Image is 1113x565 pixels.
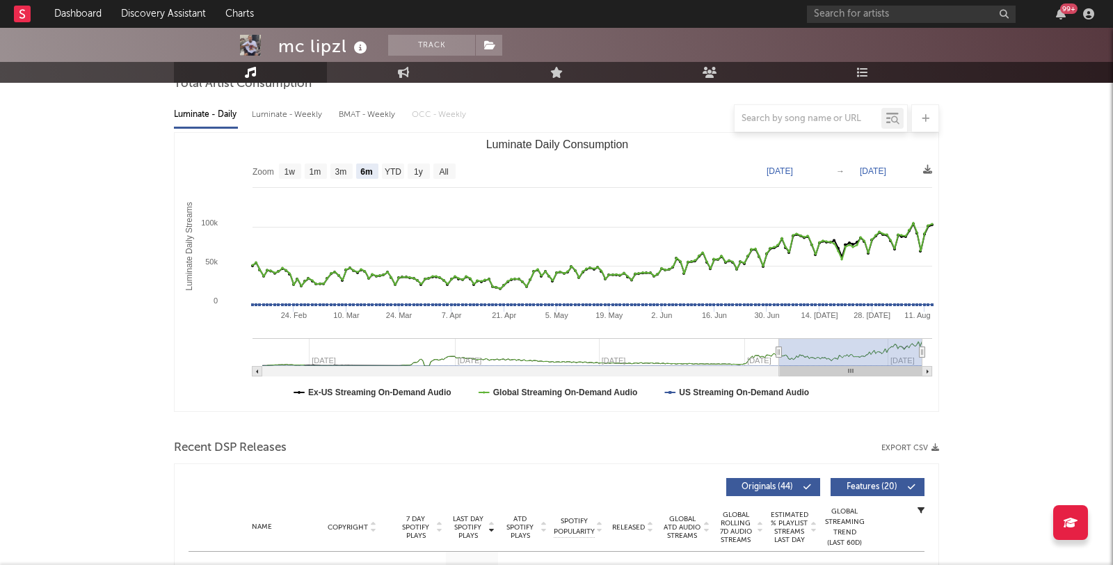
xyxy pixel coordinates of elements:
text: 10. Mar [333,311,360,319]
text: Ex-US Streaming On-Demand Audio [308,388,451,397]
text: 24. Mar [386,311,413,319]
text: YTD [385,167,401,177]
text: [DATE] [767,166,793,176]
div: Global Streaming Trend (Last 60D) [824,507,865,548]
text: 5. May [545,311,569,319]
span: Last Day Spotify Plays [449,515,486,540]
button: Features(20) [831,478,924,496]
button: Track [388,35,475,56]
div: Luminate - Daily [174,103,238,127]
span: Global Rolling 7D Audio Streams [716,511,755,544]
span: Copyright [328,523,368,532]
text: 3m [335,167,347,177]
text: 6m [360,167,372,177]
div: BMAT - Weekly [339,103,398,127]
text: Luminate Daily Streams [184,202,194,290]
text: Luminate Daily Consumption [486,138,629,150]
div: Name [216,522,307,532]
input: Search by song name or URL [735,113,881,125]
text: 7. Apr [442,311,462,319]
div: 99 + [1060,3,1078,14]
text: 11. Aug [904,311,930,319]
text: US Streaming On-Demand Audio [679,388,809,397]
text: Zoom [253,167,274,177]
input: Search for artists [807,6,1016,23]
text: All [439,167,448,177]
text: 50k [205,257,218,266]
span: 7 Day Spotify Plays [397,515,434,540]
text: 21. Apr [492,311,516,319]
text: 19. May [595,311,623,319]
text: 1y [414,167,423,177]
text: Global Streaming On-Demand Audio [493,388,638,397]
button: Export CSV [881,444,939,452]
text: 28. [DATE] [854,311,890,319]
span: Total Artist Consumption [174,76,312,93]
button: 99+ [1056,8,1066,19]
span: Features ( 20 ) [840,483,904,491]
svg: Luminate Daily Consumption [175,133,939,411]
span: ATD Spotify Plays [502,515,538,540]
span: Originals ( 44 ) [735,483,799,491]
text: [DATE] [860,166,886,176]
text: 30. Jun [754,311,779,319]
text: → [836,166,844,176]
text: 2. Jun [651,311,672,319]
text: 100k [201,218,218,227]
text: 0 [214,296,218,305]
div: Luminate - Weekly [252,103,325,127]
span: Estimated % Playlist Streams Last Day [770,511,808,544]
div: mc lipzl [278,35,371,58]
text: 14. [DATE] [801,311,838,319]
button: Originals(44) [726,478,820,496]
text: 1m [310,167,321,177]
text: 24. Feb [281,311,307,319]
span: Recent DSP Releases [174,440,287,456]
span: Spotify Popularity [554,516,595,537]
span: Global ATD Audio Streams [663,515,701,540]
text: 16. Jun [702,311,727,319]
span: Released [612,523,645,532]
text: 1w [285,167,296,177]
